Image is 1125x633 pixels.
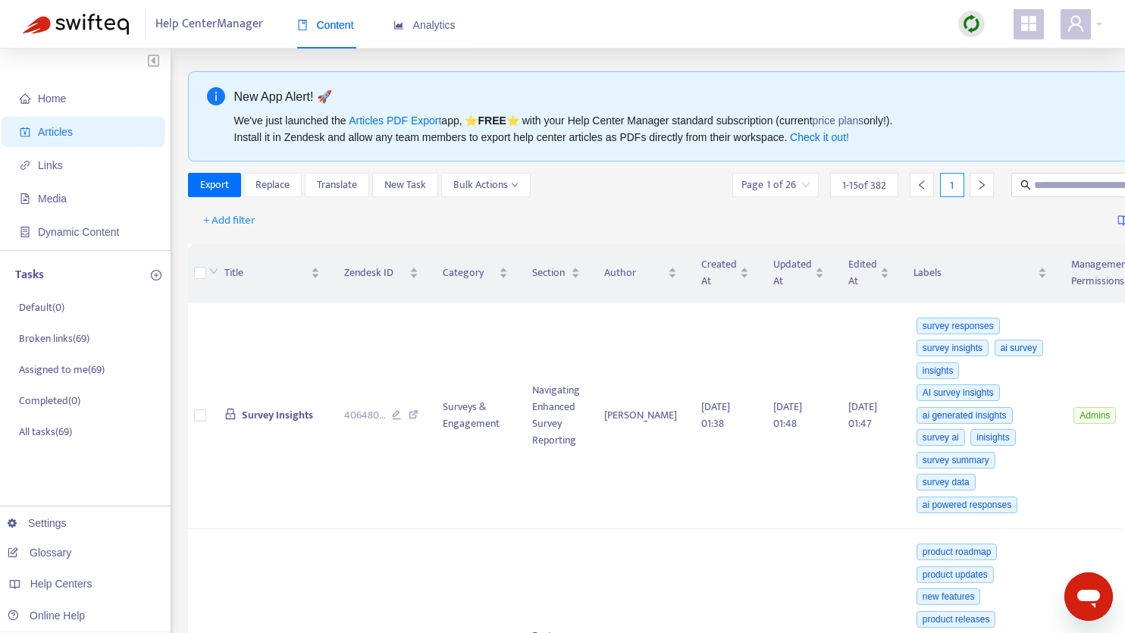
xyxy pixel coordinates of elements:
[917,429,965,446] span: survey ai
[38,159,63,171] span: Links
[520,302,592,529] td: Navigating Enhanced Survey Reporting
[917,318,1000,334] span: survey responses
[20,227,30,237] span: container
[212,244,332,302] th: Title
[917,588,981,605] span: new features
[38,193,67,205] span: Media
[511,181,519,189] span: down
[962,14,981,33] img: sync.dc5367851b00ba804db3.png
[431,244,520,302] th: Category
[209,267,218,276] span: down
[604,265,665,281] span: Author
[8,609,85,622] a: Online Help
[443,265,496,281] span: Category
[305,173,369,197] button: Translate
[372,173,438,197] button: New Task
[207,87,225,105] span: info-circle
[917,340,989,356] span: survey insights
[836,244,901,302] th: Edited At
[19,424,72,440] p: All tasks ( 69 )
[940,173,964,197] div: 1
[393,19,456,31] span: Analytics
[224,265,308,281] span: Title
[917,452,995,468] span: survey summary
[901,244,1059,302] th: Labels
[242,406,313,424] span: Survey Insights
[976,180,987,190] span: right
[20,93,30,104] span: home
[917,611,996,628] span: product releases
[19,393,80,409] p: Completed ( 0 )
[478,114,506,127] b: FREE
[200,177,229,193] span: Export
[151,270,161,280] span: plus-circle
[848,398,877,432] span: [DATE] 01:47
[8,547,71,559] a: Glossary
[453,177,519,193] span: Bulk Actions
[813,114,864,127] a: price plans
[431,302,520,529] td: Surveys & Engagement
[297,19,354,31] span: Content
[332,244,431,302] th: Zendesk ID
[790,131,849,143] a: Check it out!
[701,398,730,432] span: [DATE] 01:38
[592,244,689,302] th: Author
[917,544,998,560] span: product roadmap
[255,177,290,193] span: Replace
[1067,14,1085,33] span: user
[773,256,812,290] span: Updated At
[297,20,308,30] span: book
[19,299,64,315] p: Default ( 0 )
[913,265,1035,281] span: Labels
[15,266,44,284] p: Tasks
[441,173,531,197] button: Bulk Actionsdown
[38,226,119,238] span: Dynamic Content
[30,578,92,590] span: Help Centers
[917,497,1017,513] span: ai powered responses
[773,398,802,432] span: [DATE] 01:48
[1020,14,1038,33] span: appstore
[842,177,886,193] span: 1 - 15 of 382
[761,244,836,302] th: Updated At
[393,20,404,30] span: area-chart
[317,177,357,193] span: Translate
[701,256,737,290] span: Created At
[20,127,30,137] span: account-book
[917,407,1013,424] span: ai generated insights
[689,244,761,302] th: Created At
[384,177,426,193] span: New Task
[203,212,255,230] span: + Add filter
[8,517,67,529] a: Settings
[19,362,105,378] p: Assigned to me ( 69 )
[23,14,129,35] img: Swifteq
[224,408,237,420] span: lock
[532,265,568,281] span: Section
[970,429,1015,446] span: inisights
[20,160,30,171] span: link
[917,384,1000,401] span: AI survey insights
[344,265,407,281] span: Zendesk ID
[192,208,267,233] button: + Add filter
[243,173,302,197] button: Replace
[38,126,73,138] span: Articles
[188,173,241,197] button: Export
[38,92,66,105] span: Home
[848,256,877,290] span: Edited At
[1064,572,1113,621] iframe: Button to launch messaging window
[19,331,89,346] p: Broken links ( 69 )
[520,244,592,302] th: Section
[344,407,386,424] span: 406480 ...
[592,302,689,529] td: [PERSON_NAME]
[917,474,976,490] span: survey data
[917,566,994,583] span: product updates
[917,180,927,190] span: left
[1073,407,1116,424] span: Admins
[1020,180,1031,190] span: search
[349,114,441,127] a: Articles PDF Export
[20,193,30,204] span: file-image
[155,10,263,39] span: Help Center Manager
[917,362,960,379] span: insights
[995,340,1043,356] span: ai survey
